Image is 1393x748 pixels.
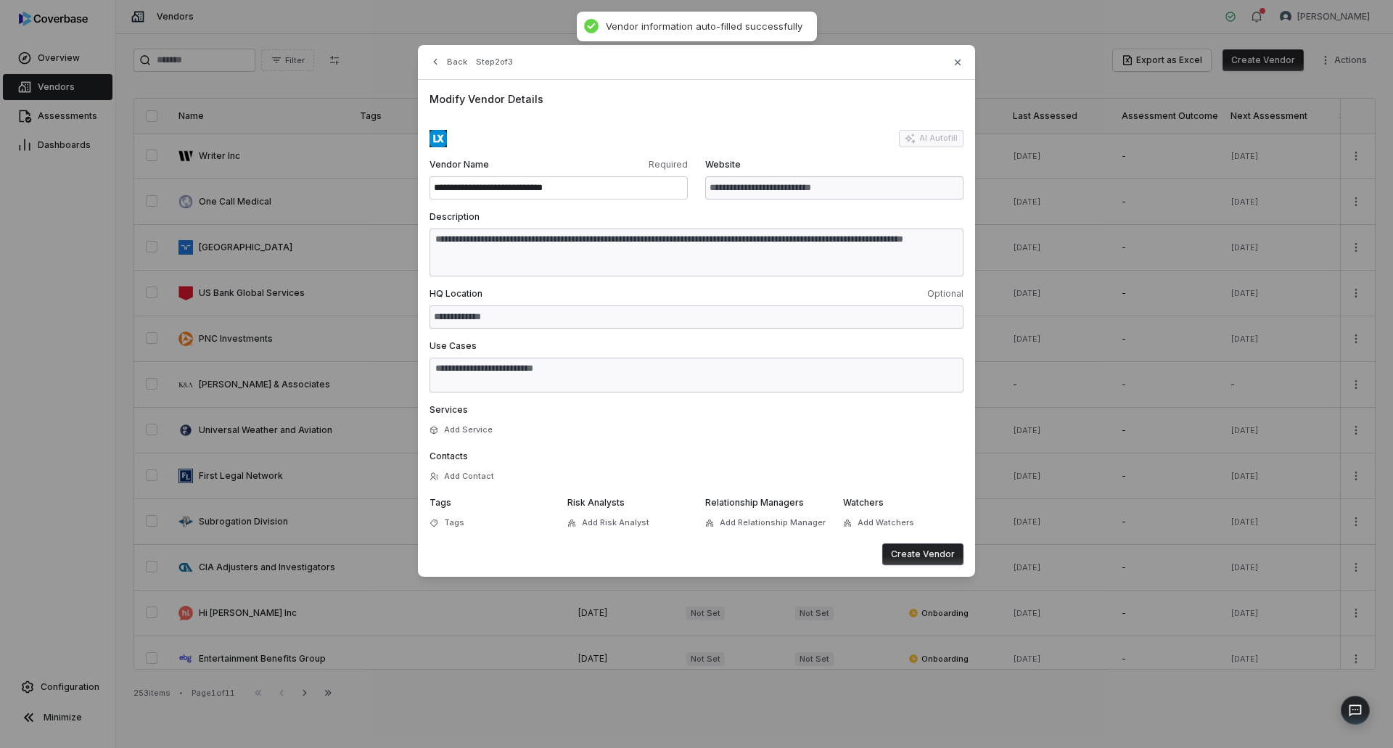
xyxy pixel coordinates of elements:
span: Optional [699,288,963,300]
button: Add Service [425,417,497,443]
span: Required [562,159,688,170]
span: Services [430,404,468,415]
span: Use Cases [430,340,477,351]
span: Tags [444,517,464,528]
div: Vendor information auto-filled successfully [606,20,802,33]
button: Back [425,49,472,75]
span: Website [705,159,963,170]
span: HQ Location [430,288,694,300]
span: Modify Vendor Details [430,91,963,107]
button: Add Contact [425,464,498,490]
button: Add Watchers [839,510,919,536]
span: Risk Analysts [567,497,625,508]
span: Add Risk Analyst [582,517,649,528]
span: Vendor Name [430,159,556,170]
span: Watchers [843,497,884,508]
span: Relationship Managers [705,497,804,508]
button: Create Vendor [882,543,963,565]
span: Add Relationship Manager [720,517,826,528]
span: Tags [430,497,451,508]
span: Step 2 of 3 [476,57,513,67]
span: Contacts [430,451,468,461]
span: Description [430,211,480,222]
